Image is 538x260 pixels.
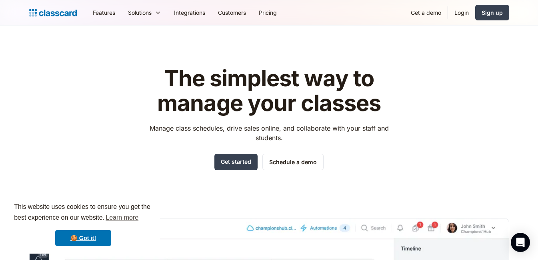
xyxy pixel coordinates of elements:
[404,4,448,22] a: Get a demo
[212,4,252,22] a: Customers
[142,66,396,115] h1: The simplest way to manage your classes
[448,4,475,22] a: Login
[511,233,530,252] div: Open Intercom Messenger
[6,195,160,254] div: cookieconsent
[168,4,212,22] a: Integrations
[262,154,324,170] a: Schedule a demo
[214,154,258,170] a: Get started
[128,8,152,17] div: Solutions
[29,7,77,18] a: home
[14,202,152,224] span: This website uses cookies to ensure you get the best experience on our website.
[482,8,503,17] div: Sign up
[122,4,168,22] div: Solutions
[252,4,283,22] a: Pricing
[142,123,396,143] p: Manage class schedules, drive sales online, and collaborate with your staff and students.
[104,212,140,224] a: learn more about cookies
[475,5,509,20] a: Sign up
[55,230,111,246] a: dismiss cookie message
[86,4,122,22] a: Features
